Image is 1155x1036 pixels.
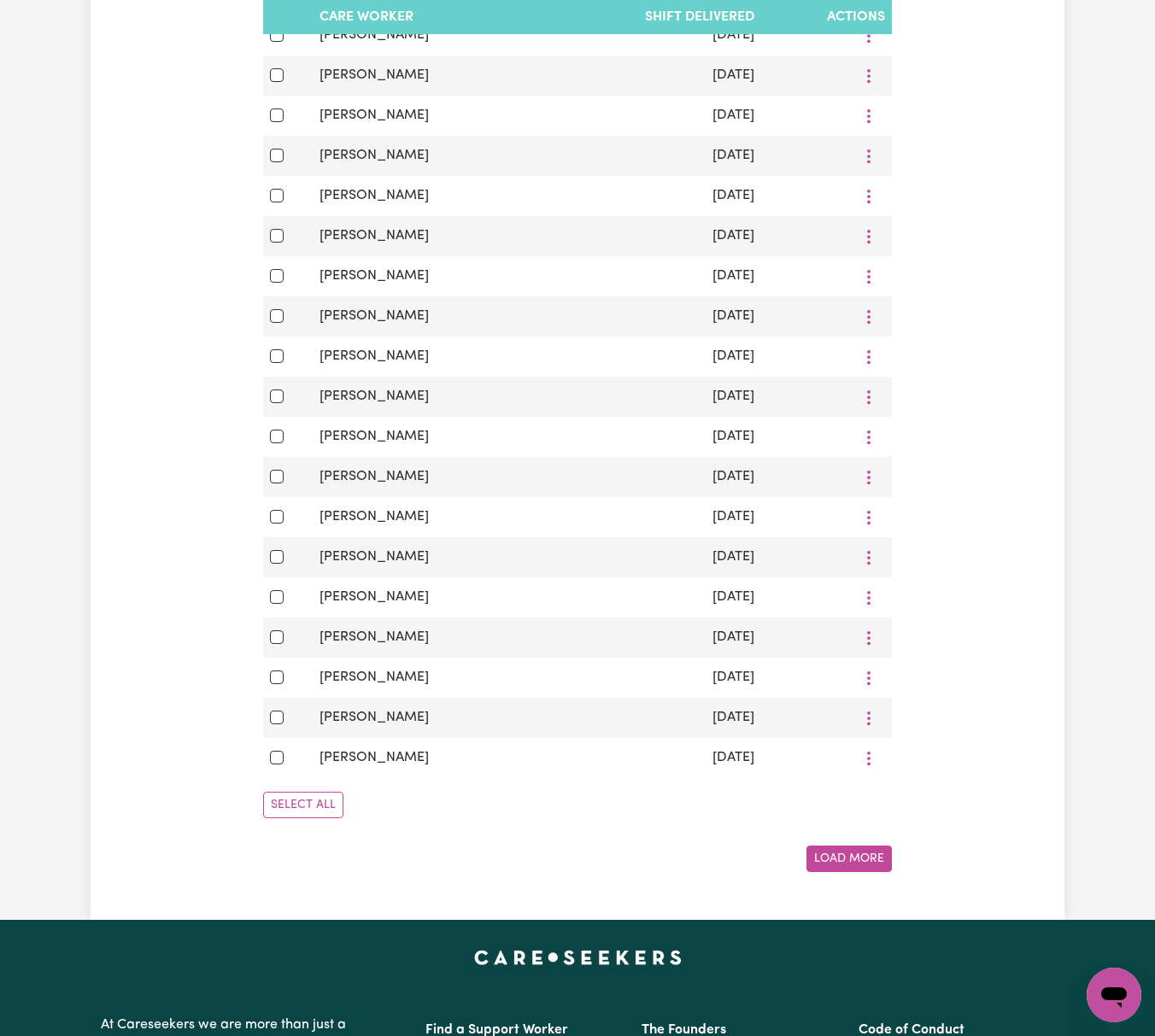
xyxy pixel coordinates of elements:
span: [PERSON_NAME] [320,149,429,162]
td: [DATE] [537,577,761,618]
td: [DATE] [537,658,761,698]
button: More options [853,584,885,611]
button: More options [853,624,885,651]
span: [PERSON_NAME] [320,711,429,724]
span: [PERSON_NAME] [320,630,429,644]
span: [PERSON_NAME] [320,751,429,764]
span: [PERSON_NAME] [320,470,429,483]
button: More options [853,343,885,370]
button: More options [853,263,885,290]
button: More options [853,22,885,49]
span: [PERSON_NAME] [320,590,429,604]
button: More options [853,705,885,731]
a: Careseekers home page [474,951,682,964]
span: [PERSON_NAME] [320,269,429,283]
td: [DATE] [537,136,761,176]
span: [PERSON_NAME] [320,68,429,82]
button: Select All [263,792,343,818]
td: [DATE] [537,417,761,457]
span: [PERSON_NAME] [320,189,429,202]
td: [DATE] [537,56,761,96]
td: [DATE] [537,698,761,738]
button: More options [853,664,885,691]
td: [DATE] [537,96,761,136]
span: [PERSON_NAME] [320,229,429,243]
span: [PERSON_NAME] [320,309,429,323]
span: [PERSON_NAME] [320,389,429,403]
td: [DATE] [537,738,761,778]
span: Care Worker [320,10,413,24]
td: [DATE] [537,216,761,256]
td: [DATE] [537,15,761,56]
span: [PERSON_NAME] [320,510,429,524]
button: More options [853,62,885,89]
td: [DATE] [537,337,761,377]
button: More options [853,464,885,490]
td: [DATE] [537,377,761,417]
td: [DATE] [537,457,761,497]
span: [PERSON_NAME] [320,670,429,684]
td: [DATE] [537,176,761,216]
button: Load More [806,846,892,872]
button: More options [853,183,885,209]
iframe: Button to launch messaging window [1087,968,1141,1022]
td: [DATE] [537,537,761,577]
td: [DATE] [537,497,761,537]
button: More options [853,504,885,530]
span: [PERSON_NAME] [320,28,429,42]
span: [PERSON_NAME] [320,108,429,122]
button: More options [853,102,885,129]
td: [DATE] [537,256,761,296]
td: [DATE] [537,296,761,337]
td: [DATE] [537,618,761,658]
button: More options [853,383,885,410]
button: More options [853,143,885,169]
span: [PERSON_NAME] [320,349,429,363]
span: [PERSON_NAME] [320,550,429,564]
span: [PERSON_NAME] [320,430,429,443]
button: More options [853,223,885,249]
button: More options [853,745,885,771]
button: More options [853,424,885,450]
button: More options [853,303,885,330]
button: More options [853,544,885,571]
